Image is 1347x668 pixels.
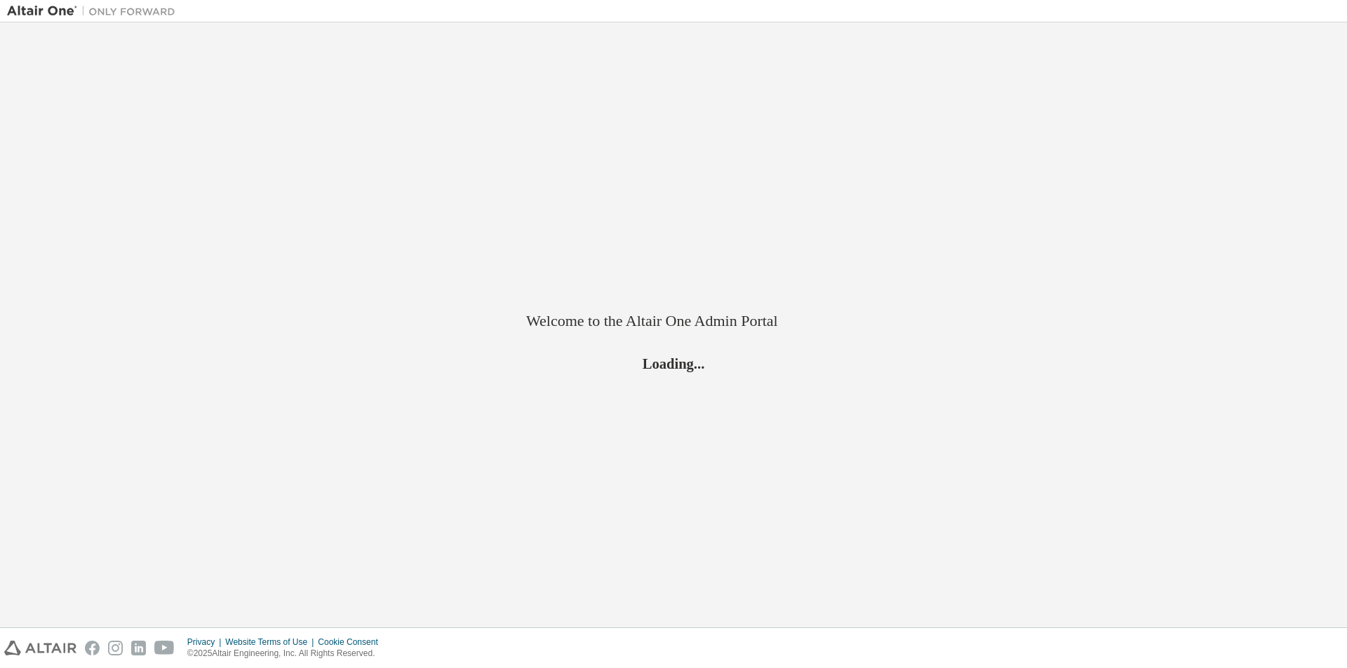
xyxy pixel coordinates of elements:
[108,641,123,655] img: instagram.svg
[7,4,182,18] img: Altair One
[131,641,146,655] img: linkedin.svg
[187,636,225,648] div: Privacy
[154,641,175,655] img: youtube.svg
[187,648,387,660] p: © 2025 Altair Engineering, Inc. All Rights Reserved.
[526,311,821,331] h2: Welcome to the Altair One Admin Portal
[85,641,100,655] img: facebook.svg
[4,641,76,655] img: altair_logo.svg
[318,636,386,648] div: Cookie Consent
[526,354,821,372] h2: Loading...
[225,636,318,648] div: Website Terms of Use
